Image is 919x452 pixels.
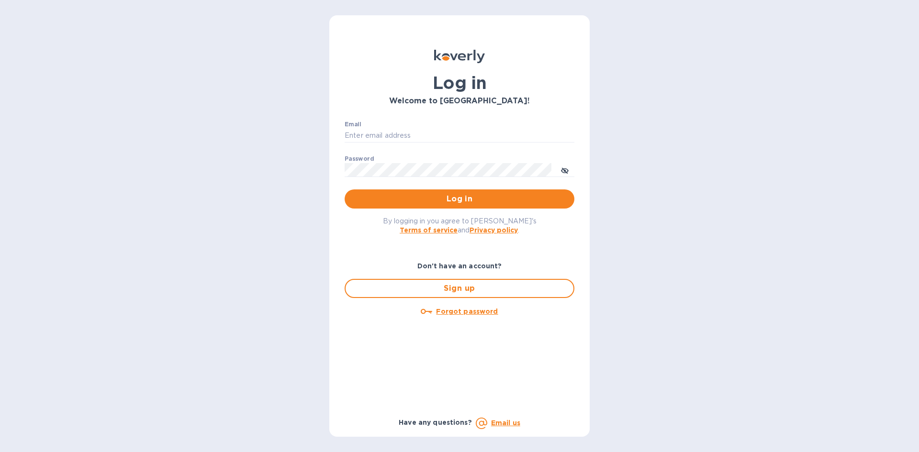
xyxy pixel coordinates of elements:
[345,129,574,143] input: Enter email address
[352,193,567,205] span: Log in
[555,160,574,179] button: toggle password visibility
[470,226,518,234] a: Privacy policy
[345,279,574,298] button: Sign up
[436,308,498,315] u: Forgot password
[400,226,458,234] a: Terms of service
[345,121,361,127] label: Email
[417,262,502,270] b: Don't have an account?
[345,97,574,106] h3: Welcome to [GEOGRAPHIC_DATA]!
[383,217,537,234] span: By logging in you agree to [PERSON_NAME]'s and .
[399,419,472,426] b: Have any questions?
[345,189,574,209] button: Log in
[434,50,485,63] img: Koverly
[345,156,374,162] label: Password
[345,73,574,93] h1: Log in
[353,283,566,294] span: Sign up
[491,419,520,427] a: Email us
